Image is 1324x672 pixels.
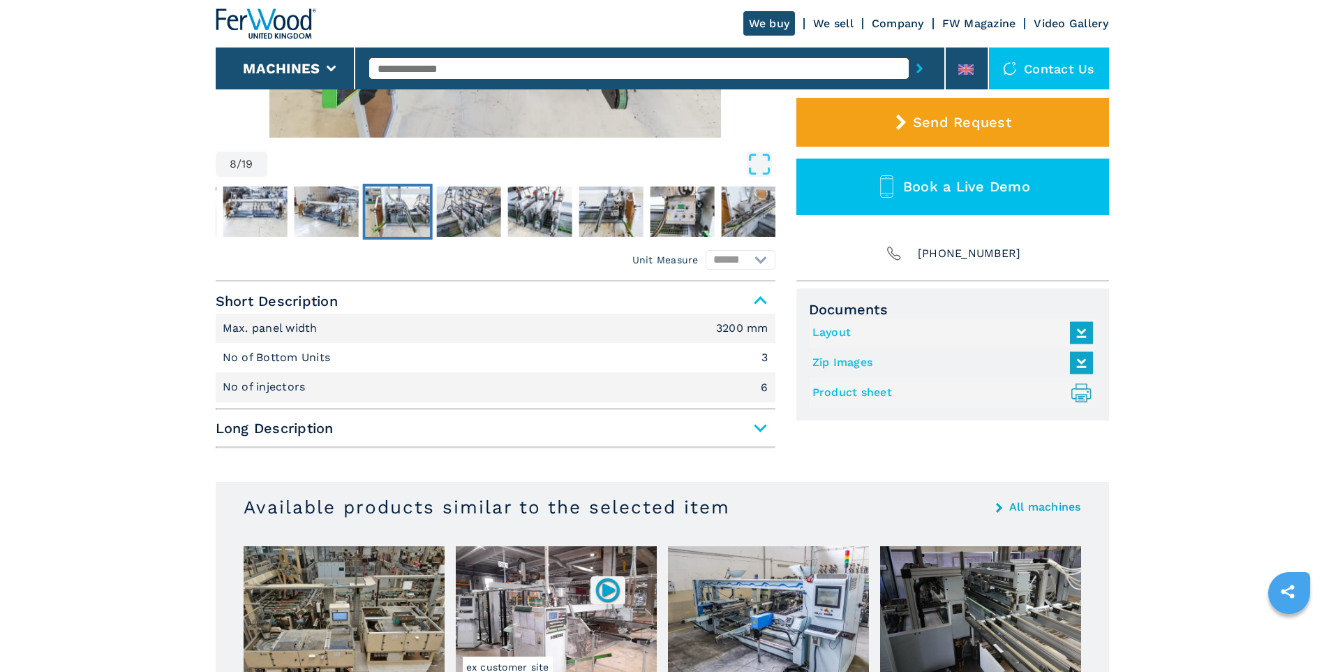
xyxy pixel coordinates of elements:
[216,8,316,39] img: Ferwood
[918,244,1021,263] span: [PHONE_NUMBER]
[223,379,309,395] p: No of injectors
[594,576,621,604] img: 007870
[716,323,768,334] em: 3200 mm
[223,350,334,365] p: No of Bottom Units
[365,187,429,237] img: 146f8c0fdb9d75a6804d2aa21dc1f253
[942,17,1016,30] a: FW Magazine
[294,187,358,237] img: 47cefbe5694d28f8f8f3946044f0d064
[884,244,904,263] img: Phone
[1265,609,1314,662] iframe: Chat
[743,11,796,36] a: We buy
[220,184,290,240] button: Go to Slide 6
[1003,61,1017,75] img: Contact us
[989,48,1109,89] div: Contact us
[913,114,1011,131] span: Send Request
[903,178,1030,195] span: Book a Live Demo
[796,159,1109,215] button: Book a Live Demo
[243,60,320,77] button: Machines
[812,321,1086,344] a: Layout
[761,352,768,363] em: 3
[718,184,788,240] button: Go to Slide 13
[1034,17,1108,30] a: Video Gallery
[271,152,772,177] button: Open Fullscreen
[579,187,643,237] img: 4dc4f49a6352a6f8d23f6390e2cd9b35
[237,159,241,170] span: /
[1009,502,1081,513] a: All machines
[230,159,237,170] span: 8
[872,17,924,30] a: Company
[291,184,361,240] button: Go to Slide 7
[362,184,432,240] button: Go to Slide 8
[216,314,775,402] div: Short Description
[796,98,1109,147] button: Send Request
[436,187,500,237] img: 7a5091297757157769fbe64acbcafe64
[241,159,253,170] span: 19
[223,321,321,336] p: Max. panel width
[632,253,699,267] em: Unit Measure
[507,187,572,237] img: f42ab30873058fa08971c8c50388b94c
[216,288,775,314] span: Short Description
[909,52,930,85] button: submit-button
[650,187,714,237] img: c117f0cfc903ec73aa648c1542efb4c6
[721,187,785,237] img: fb29ea131e7d07a67abc21628e50141b
[576,184,646,240] button: Go to Slide 11
[812,351,1086,374] a: Zip Images
[761,382,768,393] em: 6
[244,496,730,518] h3: Available products similar to the selected item
[647,184,717,240] button: Go to Slide 12
[812,381,1086,404] a: Product sheet
[223,187,287,237] img: 1fc17d9257ad5258f55c5aeb8a2b4643
[1270,574,1305,609] a: sharethis
[809,301,1096,318] span: Documents
[505,184,574,240] button: Go to Slide 10
[216,416,775,441] span: Long Description
[151,187,216,237] img: 91c41ecc20e321f42bb83c580791fd79
[813,17,854,30] a: We sell
[149,184,218,240] button: Go to Slide 5
[433,184,503,240] button: Go to Slide 9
